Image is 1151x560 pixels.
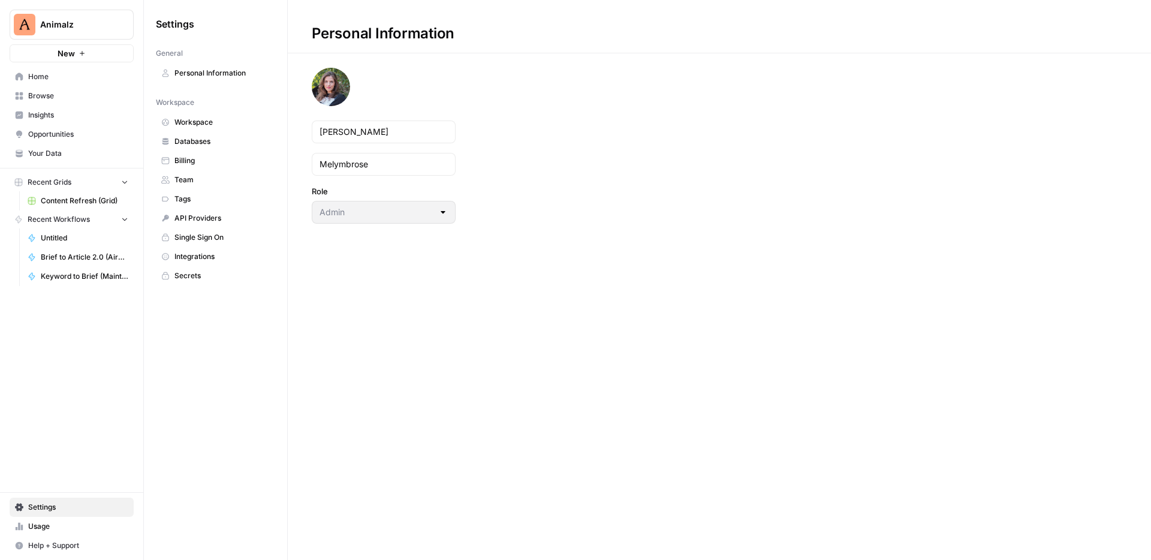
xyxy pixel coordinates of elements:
[156,64,275,83] a: Personal Information
[58,47,75,59] span: New
[22,191,134,210] a: Content Refresh (Grid)
[174,155,270,166] span: Billing
[40,19,113,31] span: Animalz
[10,498,134,517] a: Settings
[174,213,270,224] span: API Providers
[10,144,134,163] a: Your Data
[41,195,128,206] span: Content Refresh (Grid)
[28,540,128,551] span: Help + Support
[10,10,134,40] button: Workspace: Animalz
[28,214,90,225] span: Recent Workflows
[28,110,128,121] span: Insights
[174,194,270,204] span: Tags
[174,117,270,128] span: Workspace
[28,91,128,101] span: Browse
[156,97,194,108] span: Workspace
[156,151,275,170] a: Billing
[41,233,128,243] span: Untitled
[41,252,128,263] span: Brief to Article 2.0 (AirOps Builders)
[10,125,134,144] a: Opportunities
[28,177,71,188] span: Recent Grids
[156,113,275,132] a: Workspace
[10,67,134,86] a: Home
[156,228,275,247] a: Single Sign On
[312,185,456,197] label: Role
[156,266,275,285] a: Secrets
[156,209,275,228] a: API Providers
[28,521,128,532] span: Usage
[10,517,134,536] a: Usage
[28,502,128,513] span: Settings
[10,210,134,228] button: Recent Workflows
[312,68,350,106] img: avatar
[22,228,134,248] a: Untitled
[22,267,134,286] a: Keyword to Brief (MaintainX)
[10,536,134,555] button: Help + Support
[174,270,270,281] span: Secrets
[10,44,134,62] button: New
[156,17,194,31] span: Settings
[288,24,478,43] div: Personal Information
[174,232,270,243] span: Single Sign On
[14,14,35,35] img: Animalz Logo
[174,251,270,262] span: Integrations
[10,173,134,191] button: Recent Grids
[22,248,134,267] a: Brief to Article 2.0 (AirOps Builders)
[41,271,128,282] span: Keyword to Brief (MaintainX)
[156,170,275,189] a: Team
[156,247,275,266] a: Integrations
[156,189,275,209] a: Tags
[156,48,183,59] span: General
[28,71,128,82] span: Home
[174,174,270,185] span: Team
[28,129,128,140] span: Opportunities
[174,136,270,147] span: Databases
[174,68,270,79] span: Personal Information
[28,148,128,159] span: Your Data
[10,86,134,106] a: Browse
[156,132,275,151] a: Databases
[10,106,134,125] a: Insights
